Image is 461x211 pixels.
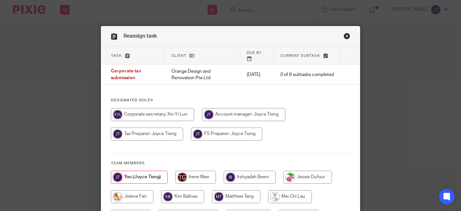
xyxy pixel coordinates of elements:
h4: Team members [111,161,350,166]
span: Task [111,54,122,57]
p: Orange Design and Renovation Pte Ltd [171,68,234,81]
h4: Designated Roles [111,98,350,103]
span: Current subtask [280,54,320,57]
span: Reassign task [124,33,157,39]
span: Due by [247,51,262,55]
a: Close this dialog window [344,33,350,42]
span: Client [171,54,186,57]
p: [DATE] [247,71,267,78]
td: 0 of 9 subtasks completed [274,65,340,85]
span: Corporate tax submission [111,69,141,81]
